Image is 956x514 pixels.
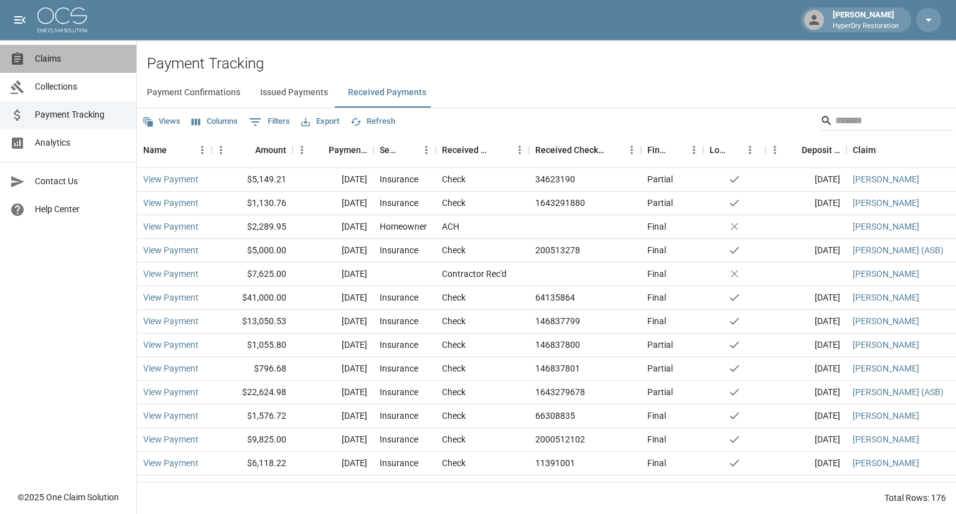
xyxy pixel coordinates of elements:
[766,357,846,381] div: [DATE]
[400,141,417,159] button: Sort
[380,197,418,209] div: Insurance
[535,409,575,422] div: 66308835
[193,141,212,159] button: Menu
[143,244,199,256] a: View Payment
[380,339,418,351] div: Insurance
[853,457,919,469] a: [PERSON_NAME]
[417,141,436,159] button: Menu
[139,112,184,131] button: Views
[641,133,703,167] div: Final/Partial
[293,215,373,239] div: [DATE]
[143,133,167,167] div: Name
[529,133,641,167] div: Received Check Number
[293,357,373,381] div: [DATE]
[853,244,944,256] a: [PERSON_NAME] (ASB)
[442,386,466,398] div: Check
[255,133,286,167] div: Amount
[876,141,893,159] button: Sort
[647,244,666,256] div: Final
[293,310,373,334] div: [DATE]
[442,409,466,422] div: Check
[741,141,759,159] button: Menu
[380,480,418,493] div: Insurance
[647,268,666,280] div: Final
[647,291,666,304] div: Final
[442,315,466,327] div: Check
[143,339,199,351] a: View Payment
[293,239,373,263] div: [DATE]
[298,112,342,131] button: Export
[442,339,466,351] div: Check
[212,286,293,310] div: $41,000.00
[212,357,293,381] div: $796.68
[853,315,919,327] a: [PERSON_NAME]
[442,220,459,233] div: ACH
[647,220,666,233] div: Final
[293,404,373,428] div: [DATE]
[250,78,338,108] button: Issued Payments
[212,310,293,334] div: $13,050.53
[535,386,585,398] div: 1643279678
[727,141,744,159] button: Sort
[35,175,126,188] span: Contact Us
[535,244,580,256] div: 200513278
[766,192,846,215] div: [DATE]
[137,78,250,108] button: Payment Confirmations
[143,268,199,280] a: View Payment
[703,133,766,167] div: Lockbox
[338,78,436,108] button: Received Payments
[442,362,466,375] div: Check
[766,141,784,159] button: Menu
[853,433,919,446] a: [PERSON_NAME]
[35,203,126,216] span: Help Center
[535,362,580,375] div: 146837801
[7,7,32,32] button: open drawer
[212,192,293,215] div: $1,130.76
[766,168,846,192] div: [DATE]
[766,286,846,310] div: [DATE]
[293,168,373,192] div: [DATE]
[212,133,293,167] div: Amount
[293,286,373,310] div: [DATE]
[647,362,673,375] div: Partial
[766,334,846,357] div: [DATE]
[647,339,673,351] div: Partial
[293,133,373,167] div: Payment Date
[766,381,846,404] div: [DATE]
[35,52,126,65] span: Claims
[143,173,199,185] a: View Payment
[442,268,507,280] div: Contractor Rec'd
[853,173,919,185] a: [PERSON_NAME]
[143,457,199,469] a: View Payment
[380,457,418,469] div: Insurance
[766,239,846,263] div: [DATE]
[246,112,293,132] button: Show filters
[535,133,605,167] div: Received Check Number
[853,291,919,304] a: [PERSON_NAME]
[442,457,466,469] div: Check
[143,386,199,398] a: View Payment
[766,452,846,475] div: [DATE]
[442,291,466,304] div: Check
[493,141,510,159] button: Sort
[766,475,846,499] div: [DATE]
[143,197,199,209] a: View Payment
[293,141,311,159] button: Menu
[380,244,418,256] div: Insurance
[710,133,727,167] div: Lockbox
[380,386,418,398] div: Insurance
[853,362,919,375] a: [PERSON_NAME]
[820,111,954,133] div: Search
[442,197,466,209] div: Check
[647,315,666,327] div: Final
[212,381,293,404] div: $22,624.98
[137,78,956,108] div: dynamic tabs
[685,141,703,159] button: Menu
[380,433,418,446] div: Insurance
[212,215,293,239] div: $2,289.95
[442,433,466,446] div: Check
[647,409,666,422] div: Final
[293,452,373,475] div: [DATE]
[784,141,802,159] button: Sort
[766,310,846,334] div: [DATE]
